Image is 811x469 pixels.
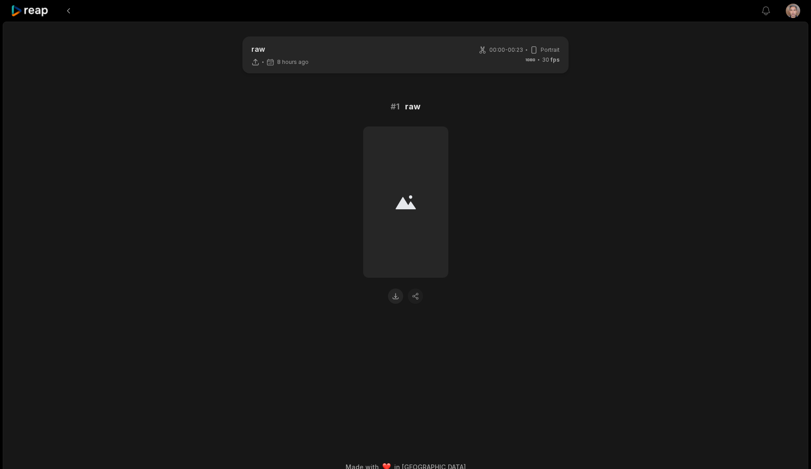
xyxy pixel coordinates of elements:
p: raw [251,44,309,54]
span: raw [405,100,420,113]
span: Portrait [541,46,560,54]
span: 00:00 - 00:23 [489,46,523,54]
span: fps [551,56,560,63]
span: 30 [542,56,560,64]
span: 8 hours ago [277,59,309,66]
span: # 1 [391,100,400,113]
